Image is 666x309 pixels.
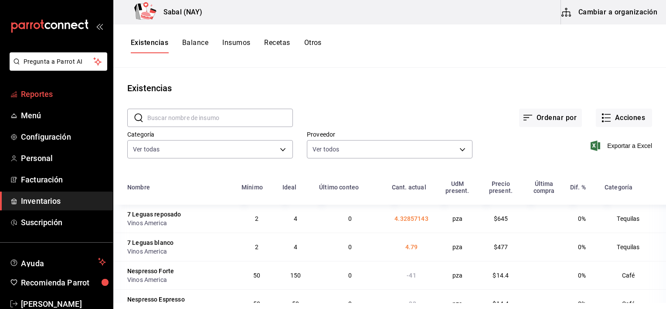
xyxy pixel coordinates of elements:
[528,180,560,194] div: Última compra
[264,38,290,53] button: Recetas
[294,215,297,222] span: 4
[21,88,106,100] span: Reportes
[127,247,231,256] div: Vinos America
[127,275,231,284] div: Vinos America
[599,205,666,233] td: Tequilas
[596,109,652,127] button: Acciones
[407,272,416,279] span: -41
[493,272,509,279] span: $14.4
[133,145,160,154] span: Ver todas
[253,300,260,307] span: 50
[578,272,586,279] span: 0%
[307,131,472,137] label: Proveedor
[6,63,107,72] a: Pregunta a Parrot AI
[405,244,418,251] span: 4.79
[127,219,231,227] div: Vinos America
[348,272,352,279] span: 0
[241,184,263,191] div: Mínimo
[304,38,322,53] button: Otros
[578,300,586,307] span: 0%
[255,244,258,251] span: 2
[348,244,352,251] span: 0
[599,233,666,261] td: Tequilas
[494,244,508,251] span: $477
[436,205,479,233] td: pza
[605,184,632,191] div: Categoría
[294,244,297,251] span: 4
[578,215,586,222] span: 0%
[127,238,173,247] div: 7 Leguas blanco
[127,267,174,275] div: Nespresso Forte
[96,23,103,30] button: open_drawer_menu
[21,216,106,228] span: Suscripción
[570,184,586,191] div: Dif. %
[348,300,352,307] span: 0
[21,131,106,143] span: Configuración
[436,261,479,289] td: pza
[21,152,106,164] span: Personal
[436,233,479,261] td: pza
[222,38,250,53] button: Insumos
[394,215,428,222] span: 4.32857143
[127,82,172,95] div: Existencias
[131,38,168,53] button: Existencias
[127,295,185,304] div: Nespresso Espresso
[131,38,322,53] div: navigation tabs
[147,109,293,127] input: Buscar nombre de insumo
[255,215,258,222] span: 2
[407,300,416,307] span: -33
[21,277,106,288] span: Recomienda Parrot
[127,210,181,219] div: 7 Leguas reposado
[319,184,359,191] div: Último conteo
[290,272,301,279] span: 150
[21,257,95,267] span: Ayuda
[578,244,586,251] span: 0%
[493,300,509,307] span: $14.4
[21,195,106,207] span: Inventarios
[599,261,666,289] td: Café
[21,110,106,121] span: Menú
[24,57,94,66] span: Pregunta a Parrot AI
[127,131,293,137] label: Categoría
[592,141,652,151] button: Exportar a Excel
[484,180,518,194] div: Precio present.
[127,184,150,191] div: Nombre
[292,300,299,307] span: 50
[156,7,202,17] h3: Sabal (NAY)
[282,184,297,191] div: Ideal
[182,38,208,53] button: Balance
[313,145,339,154] span: Ver todos
[348,215,352,222] span: 0
[10,52,107,71] button: Pregunta a Parrot AI
[494,215,508,222] span: $645
[21,174,106,185] span: Facturación
[253,272,260,279] span: 50
[392,184,426,191] div: Cant. actual
[519,109,582,127] button: Ordenar por
[442,180,473,194] div: UdM present.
